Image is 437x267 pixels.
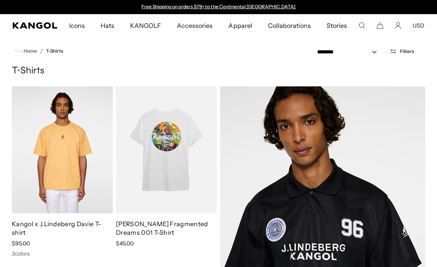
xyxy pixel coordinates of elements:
[177,14,213,37] span: Accessories
[220,14,260,37] a: Apparel
[358,22,365,29] summary: Search here
[400,49,414,54] span: Filters
[61,14,93,37] a: Icons
[376,22,384,29] button: Cart
[116,240,134,247] span: $45.00
[385,48,419,55] button: Open filters
[69,14,85,37] span: Icons
[169,14,220,37] a: Accessories
[101,14,114,37] span: Hats
[116,220,208,236] a: [PERSON_NAME] Fragmented Dreams 001 T-Shirt
[319,14,355,37] a: Stories
[130,14,161,37] span: KANGOLF
[327,14,347,37] span: Stories
[395,22,402,29] a: Account
[138,4,299,10] slideshow-component: Announcement bar
[268,14,311,37] span: Collaborations
[37,46,43,56] li: /
[413,22,424,29] button: USD
[122,14,169,37] a: KANGOLF
[138,4,299,10] div: 1 of 2
[46,48,63,54] a: T-Shirts
[93,14,122,37] a: Hats
[116,86,217,213] img: Tristan Eaton Fragmented Dreams 001 T-Shirt
[12,240,30,247] span: $95.00
[314,48,385,56] select: Sort by: Featured
[15,48,37,55] a: Home
[141,4,296,9] a: Free Shipping on orders $79+ to the Continental [GEOGRAPHIC_DATA]
[228,14,252,37] span: Apparel
[260,14,319,37] a: Collaborations
[12,220,101,236] a: Kangol x J.Lindeberg Davie T-shirt
[12,65,425,77] h1: T-Shirts
[12,86,113,213] img: Kangol x J.Lindeberg Davie T-shirt
[22,48,37,54] span: Home
[138,4,299,10] div: Announcement
[12,250,113,257] div: 3 colors
[13,22,58,29] a: Kangol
